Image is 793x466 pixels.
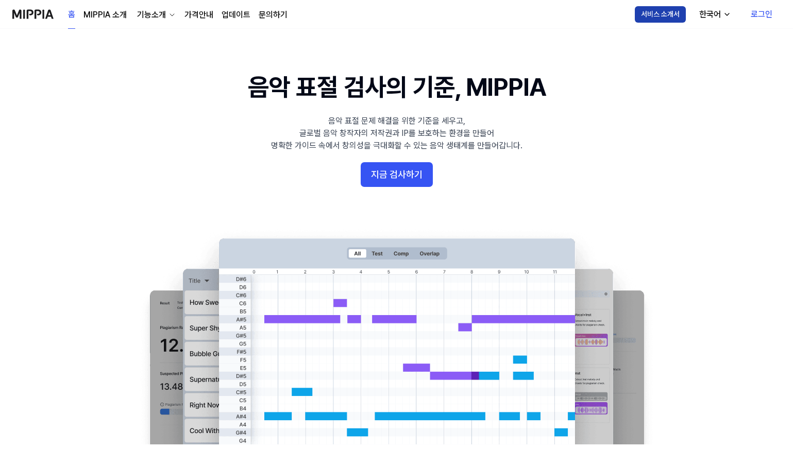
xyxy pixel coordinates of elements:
[271,115,522,152] div: 음악 표절 문제 해결을 위한 기준을 세우고, 글로벌 음악 창작자의 저작권과 IP를 보호하는 환경을 만들어 명확한 가이드 속에서 창의성을 극대화할 수 있는 음악 생태계를 만들어...
[83,9,127,21] a: MIPPIA 소개
[691,4,737,25] button: 한국어
[635,6,686,23] button: 서비스 소개서
[361,162,433,187] button: 지금 검사하기
[184,9,213,21] a: 가격안내
[222,9,250,21] a: 업데이트
[248,70,545,105] h1: 음악 표절 검사의 기준, MIPPIA
[129,228,665,444] img: main Image
[135,9,168,21] div: 기능소개
[135,9,176,21] button: 기능소개
[68,1,75,29] a: 홈
[259,9,288,21] a: 문의하기
[697,8,723,21] div: 한국어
